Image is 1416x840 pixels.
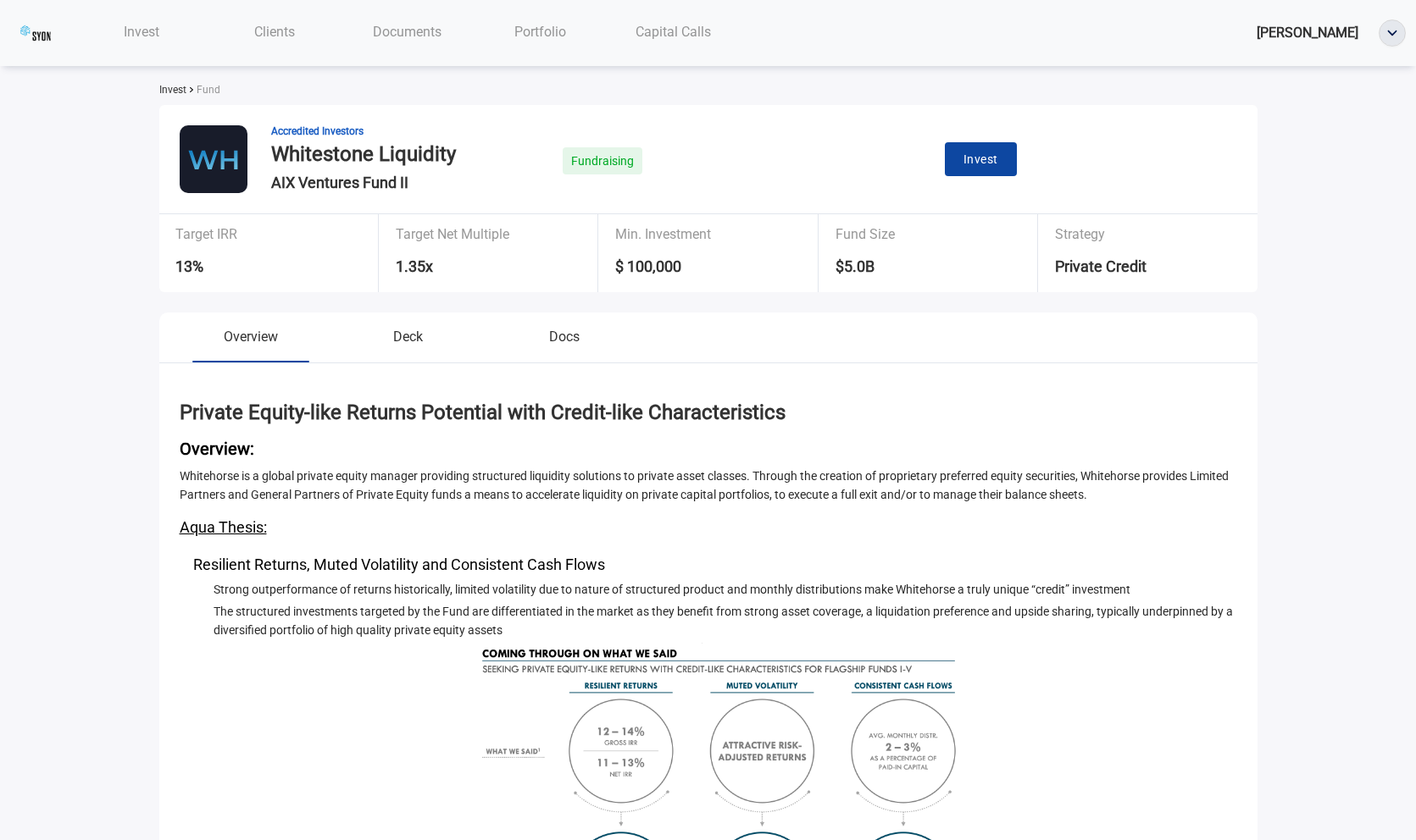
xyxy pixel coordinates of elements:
[173,326,330,361] button: Overview
[1379,19,1406,47] button: ellipse
[514,24,566,40] span: Portfolio
[330,326,486,361] button: Deck
[20,18,51,48] img: updated-_k4QCCGx.png
[175,255,292,285] div: 13 %
[486,326,643,361] button: Docs
[180,125,247,193] img: thamesville
[563,143,642,179] div: Fundraising
[636,24,711,40] span: Capital Calls
[190,87,193,92] img: sidearrow
[836,255,961,285] div: $ 5.0B
[607,14,740,49] a: Capital Calls
[615,221,804,255] div: Min. Investment
[180,436,1237,462] span: Overview:
[193,84,220,96] span: Fund
[271,139,488,171] div: Whitestone Liquidity
[963,149,998,170] span: Invest
[180,518,267,536] u: Aqua Thesis:
[193,553,1237,577] span: Resilient Returns, Muted Volatility and Consistent Cash Flows
[208,14,341,49] a: Clients
[396,221,574,255] div: Target Net Multiple
[1055,221,1224,255] div: Strategy
[1055,255,1224,285] div: Private Credit
[159,84,186,96] span: Invest
[1257,25,1358,41] span: [PERSON_NAME]
[271,171,488,195] div: AIX Ventures Fund II
[474,14,607,49] a: Portfolio
[615,255,804,285] div: $ 100,000
[180,467,1237,504] p: Whitehorse is a global private equity manager providing structured liquidity solutions to private...
[175,221,292,255] div: Target IRR
[396,255,574,285] div: 1.35 x
[373,24,441,40] span: Documents
[214,583,1130,596] span: Strong outperformance of returns historically, limited volatility due to nature of structured pro...
[836,221,961,255] div: Fund Size
[75,14,208,49] a: Invest
[271,124,488,140] div: Accredited Investors
[341,14,474,49] a: Documents
[214,605,1233,637] span: The structured investments targeted by the Fund are differentiated in the market as they benefit ...
[254,24,295,40] span: Clients
[1380,20,1405,46] img: ellipse
[180,397,1237,429] div: Private Equity-like Returns Potential with Credit-like Characteristics
[124,24,159,40] span: Invest
[945,142,1017,177] button: Invest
